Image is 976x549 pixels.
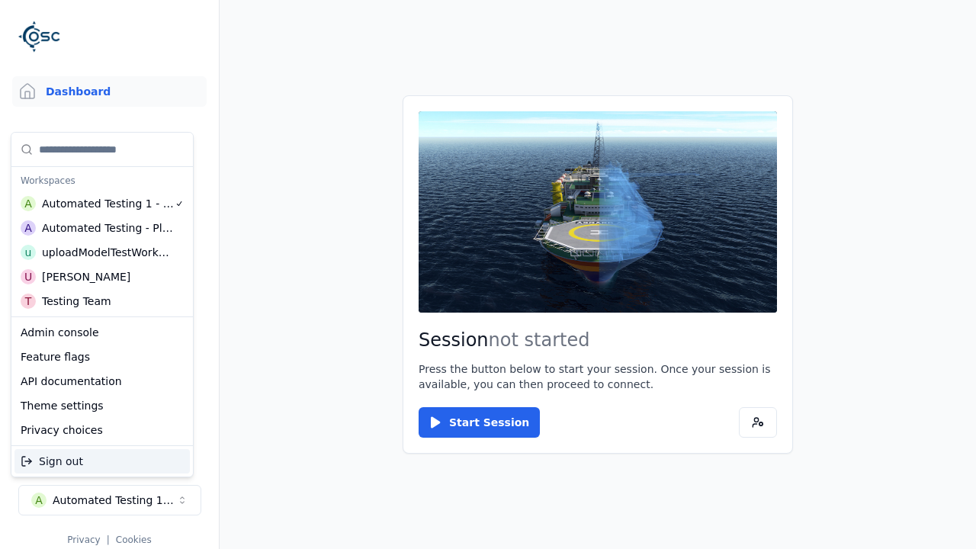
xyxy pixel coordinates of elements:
div: Testing Team [42,294,111,309]
div: Suggestions [11,446,193,477]
div: T [21,294,36,309]
div: Automated Testing - Playwright [42,220,174,236]
div: Sign out [14,449,190,474]
div: Workspaces [14,170,190,191]
div: Admin console [14,320,190,345]
div: Feature flags [14,345,190,369]
div: uploadModelTestWorkspace [42,245,173,260]
div: Privacy choices [14,418,190,442]
div: u [21,245,36,260]
div: U [21,269,36,284]
div: A [21,220,36,236]
div: Automated Testing 1 - Playwright [42,196,175,211]
div: Suggestions [11,133,193,316]
div: A [21,196,36,211]
div: [PERSON_NAME] [42,269,130,284]
div: API documentation [14,369,190,393]
div: Suggestions [11,317,193,445]
div: Theme settings [14,393,190,418]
